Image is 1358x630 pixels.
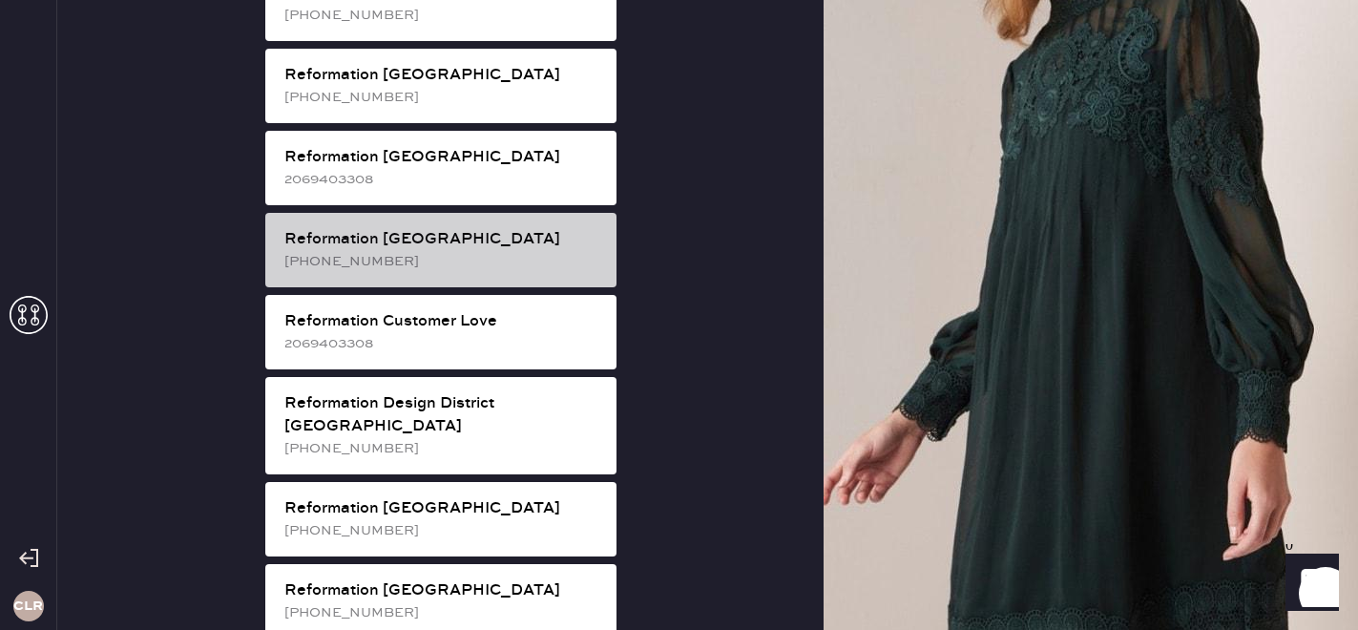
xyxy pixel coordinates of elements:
[284,497,601,520] div: Reformation [GEOGRAPHIC_DATA]
[284,520,601,541] div: [PHONE_NUMBER]
[284,146,601,169] div: Reformation [GEOGRAPHIC_DATA]
[284,579,601,602] div: Reformation [GEOGRAPHIC_DATA]
[284,87,601,108] div: [PHONE_NUMBER]
[284,228,601,251] div: Reformation [GEOGRAPHIC_DATA]
[284,169,601,190] div: 2069403308
[284,251,601,272] div: [PHONE_NUMBER]
[284,438,601,459] div: [PHONE_NUMBER]
[1267,544,1349,626] iframe: Front Chat
[13,599,43,613] h3: CLR
[284,64,601,87] div: Reformation [GEOGRAPHIC_DATA]
[284,333,601,354] div: 2069403308
[284,602,601,623] div: [PHONE_NUMBER]
[284,392,601,438] div: Reformation Design District [GEOGRAPHIC_DATA]
[284,5,601,26] div: [PHONE_NUMBER]
[284,310,601,333] div: Reformation Customer Love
